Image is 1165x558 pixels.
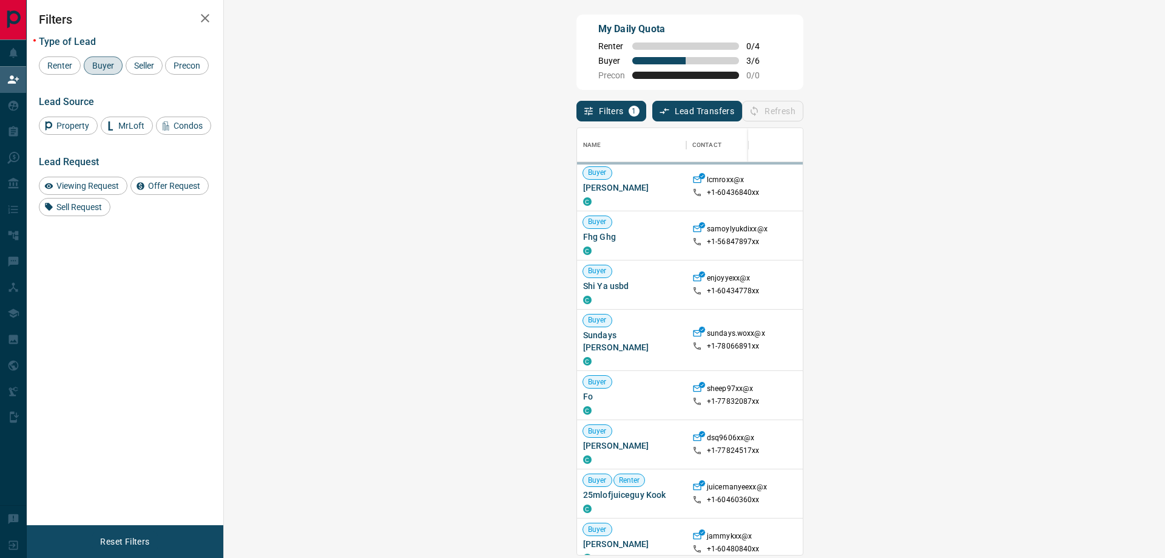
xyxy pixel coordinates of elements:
[707,224,768,237] p: samoylyukdixx@x
[598,70,625,80] span: Precon
[746,41,773,51] span: 0 / 4
[126,56,163,75] div: Seller
[583,538,680,550] span: [PERSON_NAME]
[39,117,98,135] div: Property
[39,156,99,168] span: Lead Request
[39,198,110,216] div: Sell Request
[583,329,680,353] span: Sundays [PERSON_NAME]
[52,181,123,191] span: Viewing Request
[39,177,127,195] div: Viewing Request
[583,315,612,325] span: Buyer
[630,107,638,115] span: 1
[707,286,760,296] p: +1- 60434778xx
[169,61,204,70] span: Precon
[583,455,592,464] div: condos.ca
[707,482,767,495] p: juicemanyeexx@x
[707,273,750,286] p: enjoyyexx@x
[583,357,592,366] div: condos.ca
[707,175,744,188] p: lcmroxx@x
[169,121,207,131] span: Condos
[583,475,612,486] span: Buyer
[598,22,773,36] p: My Daily Quota
[92,531,157,552] button: Reset Filters
[686,128,783,162] div: Contact
[707,188,760,198] p: +1- 60436840xx
[583,168,612,178] span: Buyer
[707,341,760,352] p: +1- 78066891xx
[652,101,743,121] button: Lead Transfers
[746,56,773,66] span: 3 / 6
[583,247,592,255] div: condos.ca
[707,237,760,247] p: +1- 56847897xx
[583,440,680,452] span: [PERSON_NAME]
[43,61,76,70] span: Renter
[39,36,96,47] span: Type of Lead
[583,390,680,403] span: Fo
[583,525,612,535] span: Buyer
[101,117,153,135] div: MrLoft
[583,197,592,206] div: condos.ca
[114,121,149,131] span: MrLoft
[707,531,752,544] p: jammykxx@x
[692,128,721,162] div: Contact
[144,181,204,191] span: Offer Request
[707,433,754,446] p: dsq9606xx@x
[707,544,760,554] p: +1- 60480840xx
[130,61,158,70] span: Seller
[583,128,601,162] div: Name
[52,202,106,212] span: Sell Request
[583,182,680,194] span: [PERSON_NAME]
[598,56,625,66] span: Buyer
[583,406,592,415] div: condos.ca
[39,56,81,75] div: Renter
[576,101,646,121] button: Filters1
[165,56,209,75] div: Precon
[583,266,612,276] span: Buyer
[39,12,211,27] h2: Filters
[707,328,765,341] p: sundays.woxx@x
[583,231,680,243] span: Fhg Ghg
[577,128,686,162] div: Name
[598,41,625,51] span: Renter
[707,384,753,396] p: sheep97xx@x
[88,61,118,70] span: Buyer
[52,121,93,131] span: Property
[583,489,680,501] span: 25mlofjuiceguy Kook
[583,217,612,227] span: Buyer
[583,426,612,437] span: Buyer
[156,117,211,135] div: Condos
[130,177,209,195] div: Offer Request
[583,377,612,387] span: Buyer
[583,505,592,513] div: condos.ca
[746,70,773,80] span: 0 / 0
[707,446,760,456] p: +1- 77824517xx
[583,280,680,292] span: Shi Ya usbd
[84,56,123,75] div: Buyer
[614,475,645,486] span: Renter
[39,96,94,107] span: Lead Source
[707,396,760,407] p: +1- 77832087xx
[707,495,760,505] p: +1- 60460360xx
[583,296,592,304] div: condos.ca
